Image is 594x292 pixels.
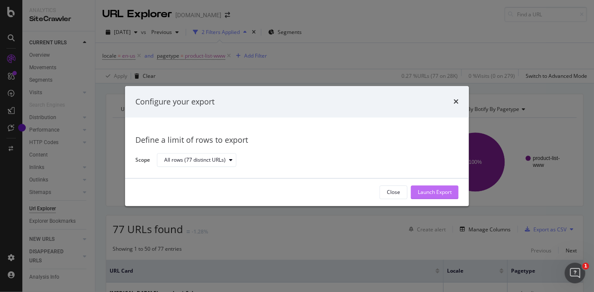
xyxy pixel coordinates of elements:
div: Launch Export [418,189,452,196]
iframe: Intercom live chat [565,263,585,283]
div: Define a limit of rows to export [135,135,459,146]
div: times [453,96,459,108]
button: Launch Export [411,185,459,199]
div: modal [125,86,469,206]
button: All rows (77 distinct URLs) [157,154,236,167]
div: All rows (77 distinct URLs) [164,158,226,163]
button: Close [380,185,407,199]
label: Scope [135,156,150,166]
div: Close [387,189,400,196]
span: 1 [582,263,589,270]
div: Configure your export [135,96,214,108]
